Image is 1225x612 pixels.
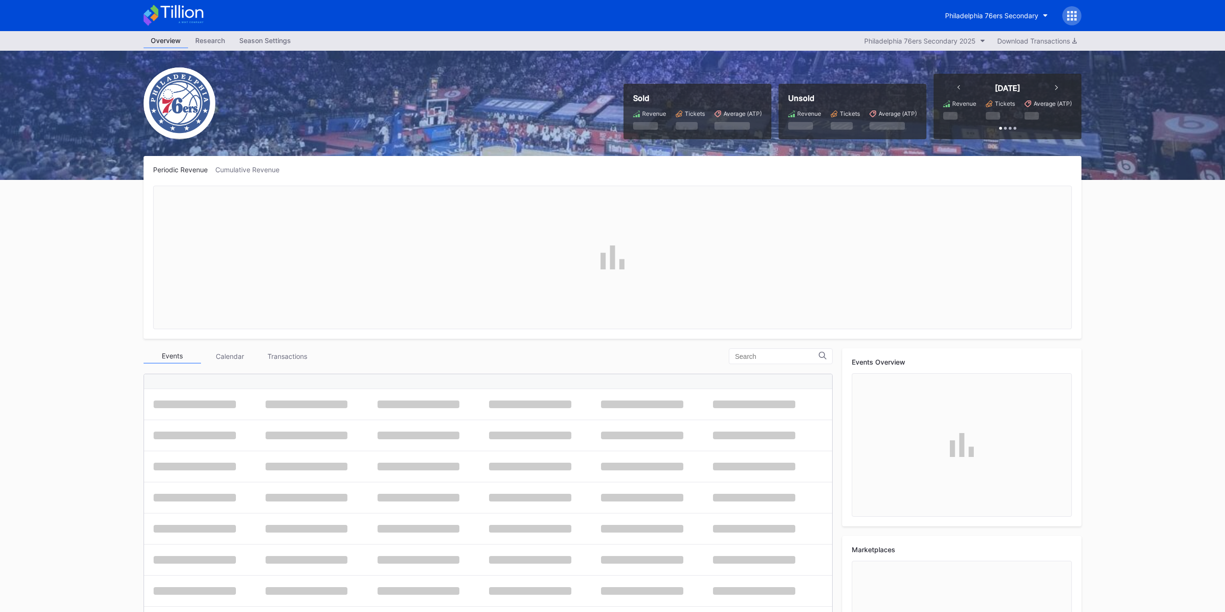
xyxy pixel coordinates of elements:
div: Sold [633,93,762,103]
div: Philadelphia 76ers Secondary 2025 [864,37,976,45]
div: Marketplaces [852,545,1072,554]
button: Philadelphia 76ers Secondary 2025 [859,34,990,47]
div: Calendar [201,349,258,364]
div: Research [188,33,232,47]
div: Download Transactions [997,37,1077,45]
div: Season Settings [232,33,298,47]
div: Revenue [952,100,976,107]
div: Tickets [995,100,1015,107]
div: Average (ATP) [879,110,917,117]
div: Events [144,349,201,364]
a: Overview [144,33,188,48]
a: Season Settings [232,33,298,48]
a: Research [188,33,232,48]
img: Philadelphia_76ers.png [144,67,215,139]
div: Events Overview [852,358,1072,366]
div: Revenue [642,110,666,117]
div: Average (ATP) [724,110,762,117]
button: Download Transactions [992,34,1081,47]
div: Tickets [840,110,860,117]
div: Transactions [258,349,316,364]
button: Philadelphia 76ers Secondary [938,7,1055,24]
input: Search [735,353,819,360]
div: Cumulative Revenue [215,166,287,174]
div: [DATE] [995,83,1020,93]
div: Periodic Revenue [153,166,215,174]
div: Unsold [788,93,917,103]
div: Revenue [797,110,821,117]
div: Tickets [685,110,705,117]
div: Average (ATP) [1034,100,1072,107]
div: Philadelphia 76ers Secondary [945,11,1038,20]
